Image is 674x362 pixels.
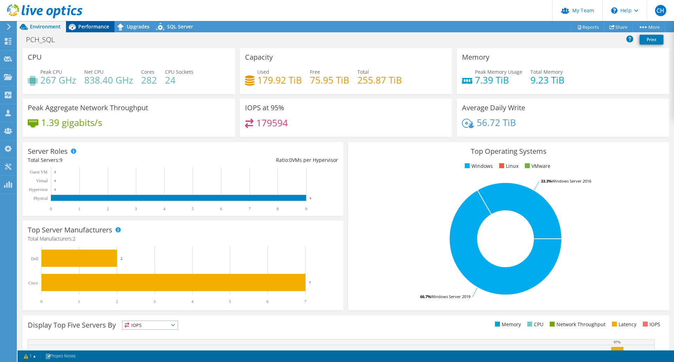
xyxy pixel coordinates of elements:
[431,294,470,299] tspan: Windows Server 2019
[78,23,109,30] span: Performance
[123,321,178,329] span: IOPS
[257,76,302,84] h4: 179.92 TiB
[33,196,48,201] text: Physical
[245,104,284,112] h3: IOPS at 95%
[641,321,660,328] li: IOPS
[523,162,550,170] li: VMware
[357,68,369,75] span: Total
[120,256,123,261] text: 2
[165,76,193,84] h4: 24
[245,53,273,61] h3: Capacity
[604,21,633,32] a: Share
[84,76,133,84] h4: 838.40 GHz
[28,147,68,155] h3: Server Roles
[640,35,663,45] a: Print
[78,299,80,304] text: 1
[40,352,80,361] a: Project Notes
[229,299,231,304] text: 5
[462,53,489,61] h3: Memory
[30,23,61,30] span: Environment
[28,235,338,243] h4: Total Manufacturers:
[526,321,543,328] li: CPU
[73,235,75,242] span: 2
[530,68,563,75] span: Total Memory
[477,119,516,126] h4: 56.72 TiB
[40,68,62,75] span: Peak CPU
[191,299,193,304] text: 4
[165,68,193,75] span: CPU Sockets
[31,256,38,261] text: Dell
[475,76,522,84] h4: 7.39 TiB
[153,299,156,304] text: 3
[530,76,564,84] h4: 9.23 TiB
[141,68,154,75] span: Cores
[611,7,617,14] svg: \n
[420,294,431,299] tspan: 66.7%
[41,119,102,126] h4: 1.39 gigabits/s
[40,299,42,304] text: 0
[463,162,493,170] li: Windows
[54,188,56,191] text: 0
[305,206,307,211] text: 9
[84,68,104,75] span: Net CPU
[29,187,48,192] text: Hypervisor
[571,21,604,32] a: Reports
[220,206,222,211] text: 6
[475,68,522,75] span: Peak Memory Usage
[310,68,320,75] span: Free
[78,206,80,211] text: 1
[183,156,338,164] div: Ratio: VMs per Hypervisor
[310,76,349,84] h4: 75.95 TiB
[304,299,306,304] text: 7
[493,321,521,328] li: Memory
[655,5,666,16] span: CH
[614,340,621,344] text: 97%
[116,299,118,304] text: 2
[257,68,269,75] span: Used
[30,170,47,175] text: Guest VM
[36,178,48,183] text: Virtual
[28,53,42,61] h3: CPU
[192,206,194,211] text: 5
[497,162,518,170] li: Linux
[541,178,552,184] tspan: 33.3%
[28,281,38,285] text: Cisco
[277,206,279,211] text: 8
[163,206,165,211] text: 4
[552,178,591,184] tspan: Windows Server 2016
[289,157,292,163] span: 0
[60,157,62,163] span: 9
[310,197,311,200] text: 9
[266,299,269,304] text: 6
[167,23,193,30] span: SQL Server
[353,147,664,155] h3: Top Operating Systems
[50,206,52,211] text: 0
[54,179,56,183] text: 0
[633,21,665,32] a: More
[462,104,525,112] h3: Average Daily Write
[249,206,251,211] text: 7
[28,156,183,164] div: Total Servers:
[357,76,402,84] h4: 255.87 TiB
[107,206,109,211] text: 2
[127,23,150,30] span: Upgrades
[40,76,76,84] h4: 267 GHz
[28,104,148,112] h3: Peak Aggregate Network Throughput
[256,119,288,127] h4: 179594
[19,352,41,361] a: 1
[54,170,56,174] text: 0
[135,206,137,211] text: 3
[141,76,157,84] h4: 282
[28,226,112,234] h3: Top Server Manufacturers
[309,281,311,285] text: 7
[610,321,636,328] li: Latency
[548,321,606,328] li: Network Throughput
[23,36,66,44] h1: PCH_SQL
